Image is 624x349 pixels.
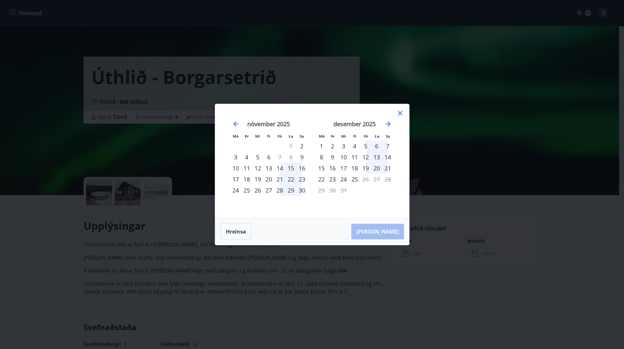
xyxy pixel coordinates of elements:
[285,163,296,174] td: Choose laugardagur, 15. nóvember 2025 as your check-in date. It’s available.
[296,174,307,185] div: 23
[338,163,349,174] div: 17
[285,185,296,196] div: 29
[233,134,239,139] small: Má
[263,185,274,196] div: 27
[386,134,390,139] small: Su
[349,163,360,174] td: Choose fimmtudagur, 18. desember 2025 as your check-in date. It’s available.
[364,134,368,139] small: Fö
[267,134,270,139] small: Fi
[316,174,327,185] div: 22
[252,163,263,174] td: Choose miðvikudagur, 12. nóvember 2025 as your check-in date. It’s available.
[327,163,338,174] td: Choose þriðjudagur, 16. desember 2025 as your check-in date. It’s available.
[371,163,382,174] td: Choose laugardagur, 20. desember 2025 as your check-in date. It’s available.
[316,174,327,185] td: Choose mánudagur, 22. desember 2025 as your check-in date. It’s available.
[274,185,285,196] div: 28
[252,174,263,185] div: 19
[327,141,338,152] td: Choose þriðjudagur, 2. desember 2025 as your check-in date. It’s available.
[274,174,285,185] div: 21
[371,141,382,152] div: 6
[252,174,263,185] td: Choose miðvikudagur, 19. nóvember 2025 as your check-in date. It’s available.
[230,185,241,196] td: Choose mánudagur, 24. nóvember 2025 as your check-in date. It’s available.
[360,141,371,152] div: 5
[349,163,360,174] div: 18
[285,163,296,174] div: 15
[278,134,282,139] small: Fö
[382,174,393,185] td: Not available. sunnudagur, 28. desember 2025
[252,163,263,174] div: 12
[316,185,327,196] td: Not available. mánudagur, 29. desember 2025
[296,185,307,196] td: Choose sunnudagur, 30. nóvember 2025 as your check-in date. It’s available.
[274,163,285,174] td: Choose föstudagur, 14. nóvember 2025 as your check-in date. It’s available.
[296,141,307,152] td: Choose sunnudagur, 2. nóvember 2025 as your check-in date. It’s available.
[349,141,360,152] div: 4
[341,134,346,139] small: Mi
[360,174,371,185] td: Not available. föstudagur, 26. desember 2025
[241,174,252,185] td: Choose þriðjudagur, 18. nóvember 2025 as your check-in date. It’s available.
[349,141,360,152] td: Choose fimmtudagur, 4. desember 2025 as your check-in date. It’s available.
[360,163,371,174] td: Choose föstudagur, 19. desember 2025 as your check-in date. It’s available.
[285,185,296,196] td: Choose laugardagur, 29. nóvember 2025 as your check-in date. It’s available.
[296,185,307,196] div: 30
[316,163,327,174] td: Choose mánudagur, 15. desember 2025 as your check-in date. It’s available.
[296,163,307,174] td: Choose sunnudagur, 16. nóvember 2025 as your check-in date. It’s available.
[338,163,349,174] td: Choose miðvikudagur, 17. desember 2025 as your check-in date. It’s available.
[338,152,349,163] div: 10
[241,163,252,174] div: 11
[230,152,241,163] div: 3
[285,174,296,185] div: 22
[371,141,382,152] td: Choose laugardagur, 6. desember 2025 as your check-in date. It’s available.
[241,163,252,174] td: Choose þriðjudagur, 11. nóvember 2025 as your check-in date. It’s available.
[230,174,241,185] td: Choose mánudagur, 17. nóvember 2025 as your check-in date. It’s available.
[252,152,263,163] td: Choose miðvikudagur, 5. nóvember 2025 as your check-in date. It’s available.
[263,185,274,196] td: Choose fimmtudagur, 27. nóvember 2025 as your check-in date. It’s available.
[274,174,285,185] td: Choose föstudagur, 21. nóvember 2025 as your check-in date. It’s available.
[263,152,274,163] div: 6
[327,152,338,163] td: Choose þriðjudagur, 9. desember 2025 as your check-in date. It’s available.
[371,152,382,163] div: 13
[338,185,349,196] td: Not available. miðvikudagur, 31. desember 2025
[241,174,252,185] div: 18
[349,174,360,185] td: Choose fimmtudagur, 25. desember 2025 as your check-in date. It’s available.
[296,152,307,163] td: Choose sunnudagur, 9. nóvember 2025 as your check-in date. It’s available.
[263,163,274,174] div: 13
[274,163,285,174] div: 14
[360,152,371,163] div: 12
[245,134,249,139] small: Þr
[241,152,252,163] div: 4
[230,185,241,196] div: 24
[230,163,241,174] td: Choose mánudagur, 10. nóvember 2025 as your check-in date. It’s available.
[263,174,274,185] div: 20
[371,174,382,185] td: Not available. laugardagur, 27. desember 2025
[327,141,338,152] div: 2
[382,141,393,152] td: Choose sunnudagur, 7. desember 2025 as your check-in date. It’s available.
[319,134,325,139] small: Má
[360,174,371,185] div: Aðeins útritun í boði
[296,163,307,174] div: 16
[230,152,241,163] td: Choose mánudagur, 3. nóvember 2025 as your check-in date. It’s available.
[274,185,285,196] td: Choose föstudagur, 28. nóvember 2025 as your check-in date. It’s available.
[338,174,349,185] td: Choose miðvikudagur, 24. desember 2025 as your check-in date. It’s available.
[316,152,327,163] td: Choose mánudagur, 8. desember 2025 as your check-in date. It’s available.
[220,223,252,240] button: Hreinsa
[349,152,360,163] div: 11
[331,134,335,139] small: Þr
[327,185,338,196] td: Not available. þriðjudagur, 30. desember 2025
[285,174,296,185] td: Choose laugardagur, 22. nóvember 2025 as your check-in date. It’s available.
[263,152,274,163] td: Choose fimmtudagur, 6. nóvember 2025 as your check-in date. It’s available.
[223,112,401,210] div: Calendar
[316,141,327,152] div: 1
[296,141,307,152] div: Aðeins innritun í boði
[349,152,360,163] td: Choose fimmtudagur, 11. desember 2025 as your check-in date. It’s available.
[247,120,290,128] strong: nóvember 2025
[230,163,241,174] div: 10
[252,185,263,196] td: Choose miðvikudagur, 26. nóvember 2025 as your check-in date. It’s available.
[255,134,260,139] small: Mi
[382,152,393,163] div: 14
[316,141,327,152] td: Choose mánudagur, 1. desember 2025 as your check-in date. It’s available.
[338,141,349,152] div: 3
[338,152,349,163] td: Choose miðvikudagur, 10. desember 2025 as your check-in date. It’s available.
[327,174,338,185] div: 23
[338,174,349,185] div: 24
[263,163,274,174] td: Choose fimmtudagur, 13. nóvember 2025 as your check-in date. It’s available.
[285,141,296,152] td: Not available. laugardagur, 1. nóvember 2025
